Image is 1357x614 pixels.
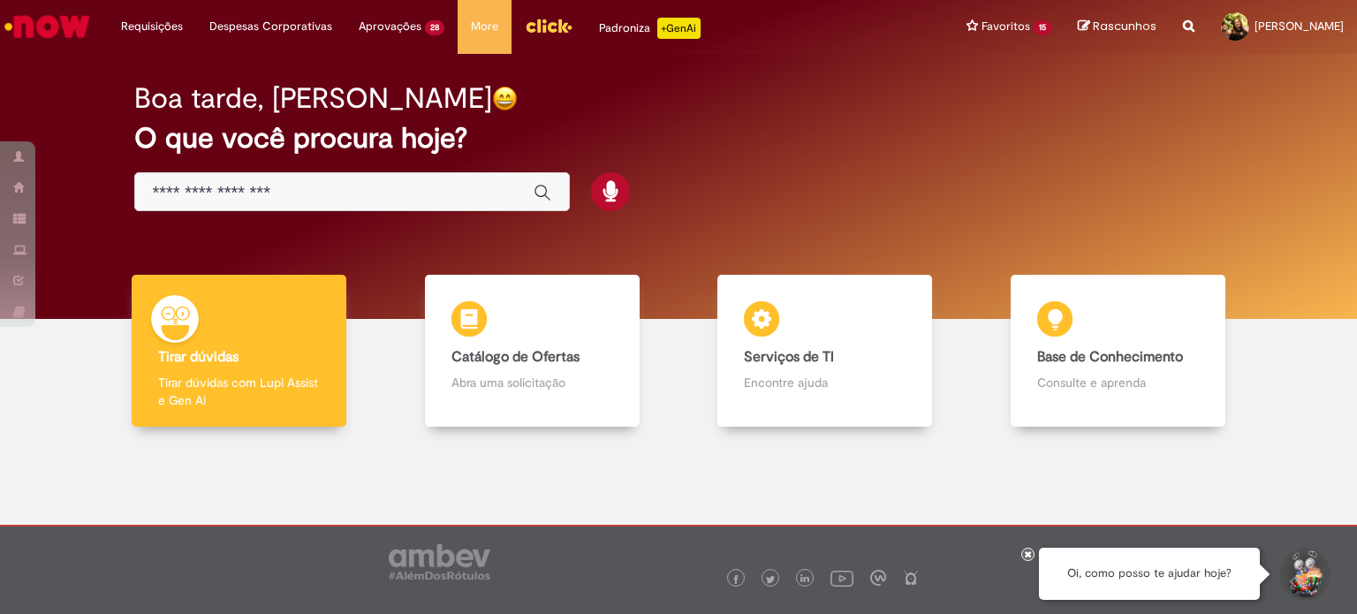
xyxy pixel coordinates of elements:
[451,348,580,366] b: Catálogo de Ofertas
[158,374,320,409] p: Tirar dúvidas com Lupi Assist e Gen Ai
[386,275,679,428] a: Catálogo de Ofertas Abra uma solicitação
[1078,19,1156,35] a: Rascunhos
[830,566,853,589] img: logo_footer_youtube.png
[972,275,1265,428] a: Base de Conhecimento Consulte e aprenda
[903,570,919,586] img: logo_footer_naosei.png
[1034,20,1051,35] span: 15
[1039,548,1260,600] div: Oi, como posso te ajudar hoje?
[121,18,183,35] span: Requisições
[1255,19,1344,34] span: [PERSON_NAME]
[451,374,613,391] p: Abra uma solicitação
[525,12,572,39] img: click_logo_yellow_360x200.png
[766,575,775,584] img: logo_footer_twitter.png
[93,275,386,428] a: Tirar dúvidas Tirar dúvidas com Lupi Assist e Gen Ai
[359,18,421,35] span: Aprovações
[2,9,93,44] img: ServiceNow
[1037,374,1199,391] p: Consulte e aprenda
[599,18,701,39] div: Padroniza
[1277,548,1330,601] button: Iniciar Conversa de Suporte
[744,374,906,391] p: Encontre ajuda
[800,574,809,585] img: logo_footer_linkedin.png
[134,83,492,114] h2: Boa tarde, [PERSON_NAME]
[425,20,444,35] span: 28
[678,275,972,428] a: Serviços de TI Encontre ajuda
[657,18,701,39] p: +GenAi
[1037,348,1183,366] b: Base de Conhecimento
[471,18,498,35] span: More
[389,544,490,580] img: logo_footer_ambev_rotulo_gray.png
[1093,18,1156,34] span: Rascunhos
[209,18,332,35] span: Despesas Corporativas
[870,570,886,586] img: logo_footer_workplace.png
[492,86,518,111] img: happy-face.png
[982,18,1030,35] span: Favoritos
[134,123,1224,154] h2: O que você procura hoje?
[158,348,239,366] b: Tirar dúvidas
[744,348,834,366] b: Serviços de TI
[732,575,740,584] img: logo_footer_facebook.png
